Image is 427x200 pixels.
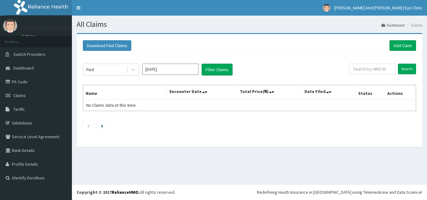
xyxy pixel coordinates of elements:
[87,123,90,129] a: Previous page
[405,22,422,28] li: Claims
[77,189,140,195] strong: Copyright © 2017 .
[302,85,356,100] th: Date Filed
[381,22,404,28] a: Dashboard
[349,64,396,74] input: Search by HMO ID
[13,106,25,112] span: Tariffs
[384,85,416,100] th: Actions
[77,20,422,28] h1: All Claims
[22,34,37,38] a: Online
[101,123,103,129] a: Next page
[83,85,167,100] th: Name
[202,64,233,76] button: Filter Claims
[237,85,302,100] th: Total Price(₦)
[167,85,237,100] th: Encounter Date
[3,19,17,33] img: User Image
[86,102,137,108] span: No Claims data at this time.
[334,5,422,11] span: [PERSON_NAME] And [PERSON_NAME] Eye Clinic
[389,40,416,51] a: Add Claim
[356,85,385,100] th: Status
[13,65,34,71] span: Dashboard
[142,64,198,75] input: Select Month and Year
[112,189,138,195] a: RelianceHMO
[83,40,131,51] button: Download Paid Claims
[72,184,427,200] footer: All rights reserved.
[13,51,45,57] span: Switch Providers
[86,66,94,73] div: Paid
[323,4,330,12] img: User Image
[22,25,140,31] p: [PERSON_NAME] And [PERSON_NAME] Eye Clinic
[13,93,26,98] span: Claims
[398,64,416,74] input: Search
[257,189,422,195] div: Redefining Heath Insurance in [GEOGRAPHIC_DATA] using Telemedicine and Data Science!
